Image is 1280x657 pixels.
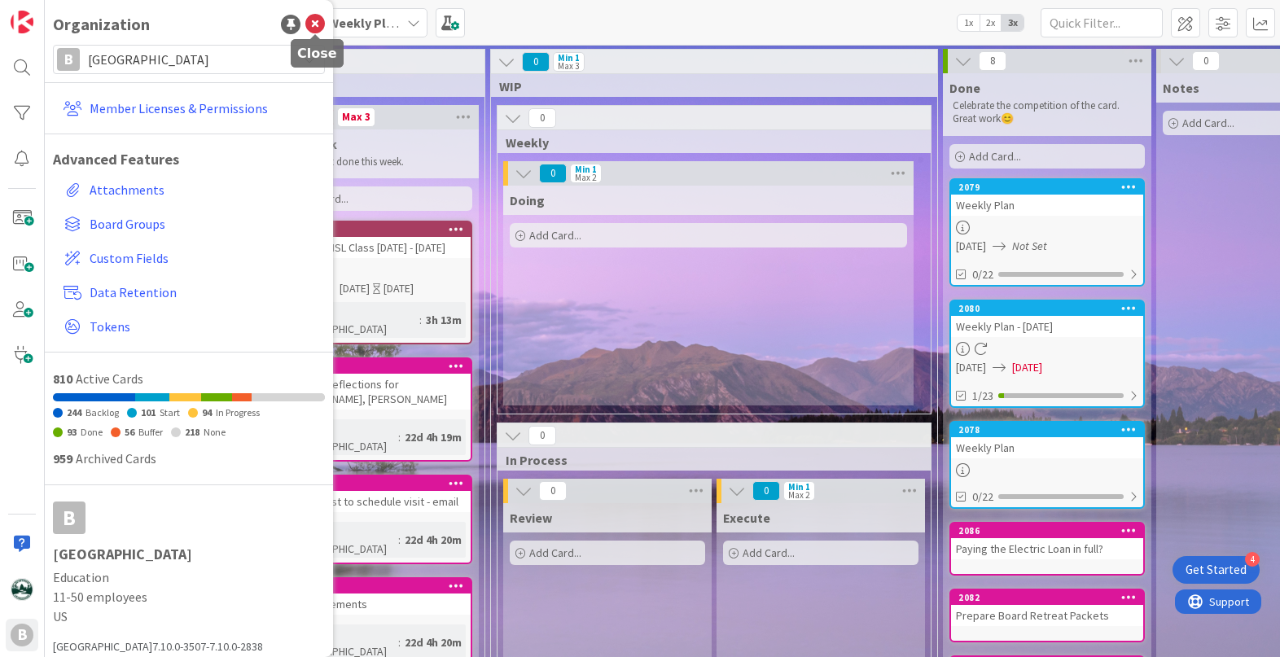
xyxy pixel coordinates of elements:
[1012,239,1047,253] i: Not Set
[57,94,325,123] a: Member Licenses & Permissions
[278,237,471,258] div: Prep for MSL Class [DATE] - [DATE]
[398,531,401,549] span: :
[510,510,552,526] span: Review
[67,426,77,438] span: 93
[57,209,325,239] a: Board Groups
[949,421,1145,509] a: 2078Weekly Plan0/22
[422,311,466,329] div: 3h 13m
[949,80,980,96] span: Done
[949,300,1145,408] a: 2080Weekly Plan - [DATE][DATE][DATE]1/23
[723,510,770,526] span: Execute
[125,426,134,438] span: 56
[53,369,325,388] div: Active Cards
[956,359,986,376] span: [DATE]
[752,481,780,501] span: 0
[951,523,1143,538] div: 2086
[788,491,809,499] div: Max 2
[90,248,318,268] span: Custom Fields
[743,545,795,560] span: Add Card...
[953,99,1142,126] p: Celebrate the competition of the card. Great work
[972,488,993,506] span: 0/22
[278,476,471,491] div: 2084
[1245,552,1260,567] div: 4
[419,311,422,329] span: :
[342,113,370,121] div: Max 3
[57,175,325,204] a: Attachments
[57,278,325,307] a: Data Retention
[958,303,1143,314] div: 2080
[1001,112,1014,125] span: 😊
[1186,562,1247,578] div: Get Started
[81,426,103,438] span: Done
[53,546,325,563] h1: [GEOGRAPHIC_DATA]
[539,481,567,501] span: 0
[11,11,33,33] img: Visit kanbanzone.com
[951,301,1143,316] div: 2080
[401,531,466,549] div: 22d 4h 20m
[53,607,325,626] span: US
[1173,556,1260,584] div: Open Get Started checklist, remaining modules: 4
[1163,80,1199,96] span: Notes
[216,406,260,418] span: In Progress
[951,180,1143,195] div: 2079
[951,195,1143,216] div: Weekly Plan
[958,182,1143,193] div: 2079
[53,638,325,655] div: [GEOGRAPHIC_DATA] 7.10.0-3507-7.10.0-2838
[788,483,810,491] div: Min 1
[951,605,1143,626] div: Prepare Board Retreat Packets
[951,538,1143,559] div: Paying the Electric Loan in full?
[340,280,370,297] span: [DATE]
[278,491,471,512] div: call Amtrust to schedule visit - email
[384,280,414,297] div: [DATE]
[286,478,471,489] div: 2084
[528,108,556,128] span: 0
[11,578,33,601] img: TC
[273,78,464,94] span: To Do
[57,48,80,71] div: B
[958,525,1143,537] div: 2086
[278,579,471,593] div: 2089
[286,361,471,372] div: 2096
[57,243,325,273] a: Custom Fields
[278,359,471,410] div: 2096Prepare Reflections for [PERSON_NAME], [PERSON_NAME]
[278,222,471,258] div: 2164Prep for MSL Class [DATE] - [DATE]
[1012,359,1042,376] span: [DATE]
[398,633,401,651] span: :
[53,587,325,607] span: 11-50 employees
[979,51,1006,71] span: 8
[398,428,401,446] span: :
[951,180,1143,216] div: 2079Weekly Plan
[286,224,471,235] div: 2164
[202,406,212,418] span: 94
[1182,116,1234,130] span: Add Card...
[88,48,288,71] span: [GEOGRAPHIC_DATA]
[958,424,1143,436] div: 2078
[401,633,466,651] div: 22d 4h 20m
[277,357,472,462] a: 2096Prepare Reflections for [PERSON_NAME], [PERSON_NAME]Time in [GEOGRAPHIC_DATA]:22d 4h 19m
[506,134,910,151] span: Weekly
[951,316,1143,337] div: Weekly Plan - [DATE]
[53,449,325,468] div: Archived Cards
[528,426,556,445] span: 0
[499,78,917,94] span: WIP
[951,437,1143,458] div: Weekly Plan
[951,301,1143,337] div: 2080Weekly Plan - [DATE]
[278,222,471,237] div: 2164
[522,52,550,72] span: 0
[1002,15,1024,31] span: 3x
[980,15,1002,31] span: 2x
[949,178,1145,287] a: 2079Weekly Plan[DATE]Not Set0/22
[160,406,180,418] span: Start
[949,522,1145,576] a: 2086Paying the Electric Loan in full?
[958,592,1143,603] div: 2082
[278,593,471,615] div: Reimbursements
[956,238,986,255] span: [DATE]
[510,192,545,208] span: Doing
[278,374,471,410] div: Prepare Reflections for [PERSON_NAME], [PERSON_NAME]
[1041,8,1163,37] input: Quick Filter...
[278,359,471,374] div: 2096
[949,589,1145,642] a: 2082Prepare Board Retreat Packets
[951,423,1143,458] div: 2078Weekly Plan
[138,426,163,438] span: Buffer
[951,590,1143,626] div: 2082Prepare Board Retreat Packets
